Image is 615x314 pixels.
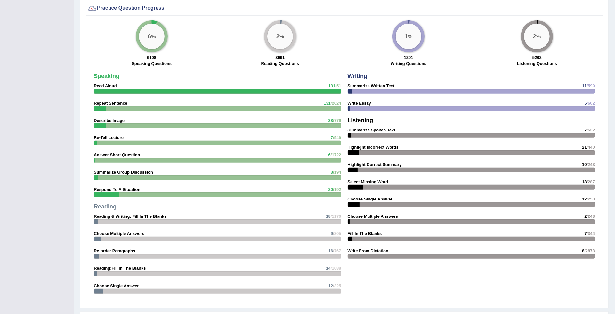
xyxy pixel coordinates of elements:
[328,118,333,123] span: 38
[331,135,333,140] span: 7
[348,214,398,219] strong: Choose Multiple Answers
[584,101,587,106] span: 5
[331,170,333,175] span: 3
[587,162,595,167] span: /243
[587,179,595,184] span: /287
[348,73,368,79] strong: Writing
[587,197,595,201] span: /250
[396,24,421,49] div: %
[147,55,156,60] strong: 6108
[333,248,341,253] span: /767
[335,83,341,88] span: /51
[87,4,601,13] div: Practice Question Progress
[348,145,399,150] strong: Highlight Incorrect Words
[328,187,333,192] span: 20
[582,145,587,150] span: 21
[391,60,426,67] label: Writing Questions
[524,24,550,49] div: %
[94,101,127,106] strong: Repeat Sentence
[331,153,341,157] span: /1722
[587,128,595,132] span: /522
[328,283,333,288] span: 12
[587,83,595,88] span: /599
[333,118,341,123] span: /776
[261,60,299,67] label: Reading Questions
[405,33,408,40] big: 1
[326,266,330,271] span: 14
[582,162,587,167] span: 10
[584,214,587,219] span: 2
[132,60,172,67] label: Speaking Questions
[331,231,333,236] span: 9
[348,162,402,167] strong: Highlight Correct Summary
[582,83,587,88] span: 11
[348,83,395,88] strong: Summarize Written Text
[333,170,341,175] span: /194
[328,248,333,253] span: 16
[348,231,382,236] strong: Fill In The Blanks
[404,55,413,60] strong: 1201
[94,135,124,140] strong: Re-Tell Lecture
[331,214,341,219] span: /1176
[582,197,587,201] span: 12
[94,170,153,175] strong: Summarize Group Discussion
[94,83,117,88] strong: Read Aloud
[348,117,373,123] strong: Listening
[587,101,595,106] span: /602
[333,231,341,236] span: /305
[94,248,135,253] strong: Re-order Paragraphs
[94,266,146,271] strong: Reading:Fill In The Blanks
[348,179,388,184] strong: Select Missing Word
[584,248,595,253] span: /2873
[276,33,279,40] big: 2
[348,197,392,201] strong: Choose Single Answer
[328,83,336,88] span: 131
[94,187,140,192] strong: Respond To A Situation
[94,73,119,79] strong: Speaking
[333,283,341,288] span: /325
[333,135,341,140] span: /549
[517,60,557,67] label: Listening Questions
[94,203,117,210] strong: Reading
[328,153,331,157] span: 6
[267,24,293,49] div: %
[582,248,584,253] span: 8
[331,101,341,106] span: /2624
[326,214,330,219] span: 18
[533,33,537,40] big: 2
[532,55,542,60] strong: 5202
[348,248,389,253] strong: Write From Dictation
[275,55,285,60] strong: 3661
[584,128,587,132] span: 7
[348,128,395,132] strong: Summarize Spoken Text
[139,24,165,49] div: %
[333,187,341,192] span: /192
[148,33,151,40] big: 6
[94,153,140,157] strong: Answer Short Question
[94,283,139,288] strong: Choose Single Answer
[348,101,371,106] strong: Write Essay
[94,214,166,219] strong: Reading & Writing: Fill In The Blanks
[94,118,125,123] strong: Describe Image
[331,266,341,271] span: /1088
[94,231,144,236] strong: Choose Multiple Answers
[587,231,595,236] span: /344
[584,231,587,236] span: 7
[587,214,595,219] span: /243
[582,179,587,184] span: 18
[324,101,331,106] span: 131
[587,145,595,150] span: /440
